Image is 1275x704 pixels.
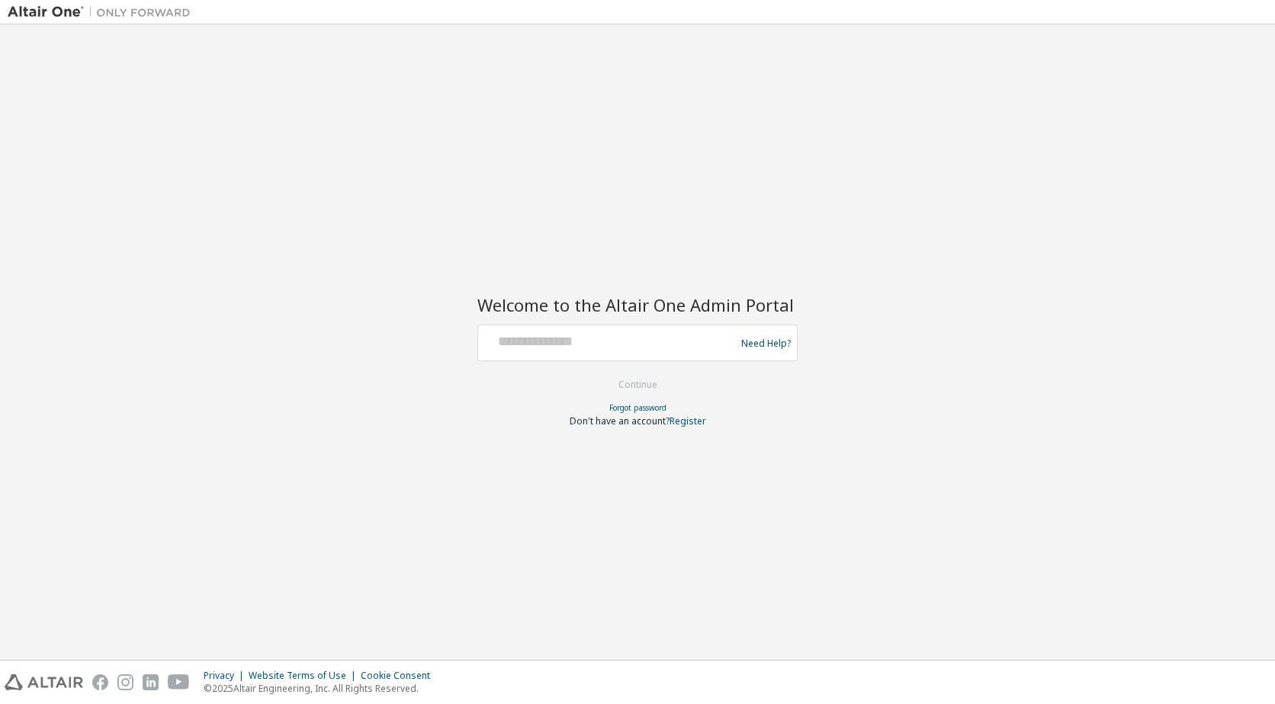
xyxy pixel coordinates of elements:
[204,682,439,695] p: © 2025 Altair Engineering, Inc. All Rights Reserved.
[609,402,666,413] a: Forgot password
[168,674,190,690] img: youtube.svg
[92,674,108,690] img: facebook.svg
[670,414,706,427] a: Register
[477,294,798,315] h2: Welcome to the Altair One Admin Portal
[249,670,361,682] div: Website Terms of Use
[741,343,791,344] a: Need Help?
[204,670,249,682] div: Privacy
[143,674,159,690] img: linkedin.svg
[361,670,439,682] div: Cookie Consent
[5,674,83,690] img: altair_logo.svg
[570,414,670,427] span: Don't have an account?
[117,674,133,690] img: instagram.svg
[8,5,198,20] img: Altair One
